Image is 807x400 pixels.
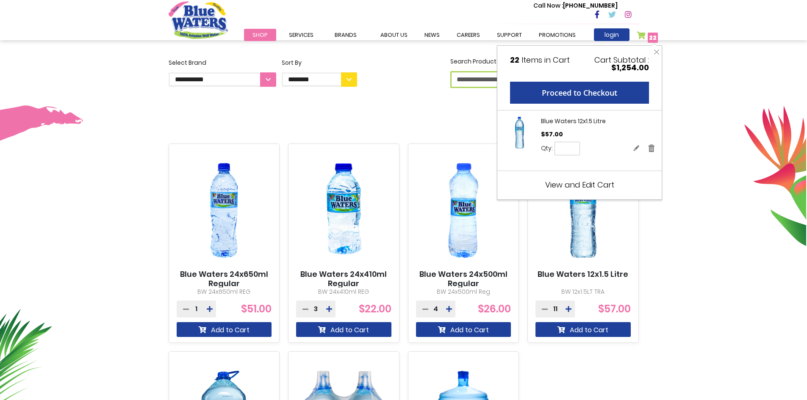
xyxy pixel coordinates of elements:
[169,58,276,87] label: Select Brand
[296,322,391,337] button: Add to Cart
[296,270,391,288] a: Blue Waters 24x410ml Regular
[535,287,631,296] p: BW 12x1.5LT TRA
[649,33,657,42] span: 22
[541,144,553,153] label: Qty
[594,28,630,41] a: login
[169,1,228,39] a: store logo
[488,29,530,41] a: support
[637,31,658,44] a: 22
[241,302,272,316] span: $51.00
[450,57,639,88] label: Search Product
[541,117,606,125] a: Blue Waters 12x1.5 Litre
[416,322,511,337] button: Add to Cart
[510,82,649,104] button: Proceed to Checkout
[533,1,563,10] span: Call Now :
[252,31,268,39] span: Shop
[504,117,535,151] a: Blue Waters 12x1.5 Litre
[530,29,584,41] a: Promotions
[282,58,357,67] div: Sort By
[510,55,519,65] span: 22
[598,302,631,316] span: $57.00
[359,302,391,316] span: $22.00
[416,29,448,41] a: News
[545,179,614,190] a: View and Edit Cart
[533,1,618,10] p: [PHONE_NUMBER]
[177,151,272,270] img: Blue Waters 24x650ml Regular
[450,71,639,88] input: Search Product
[282,72,357,87] select: Sort By
[416,270,511,288] a: Blue Waters 24x500ml Regular
[416,151,511,270] img: Blue Waters 24x500ml Regular
[169,72,276,87] select: Select Brand
[541,130,563,138] span: $57.00
[521,55,570,65] span: Items in Cart
[177,287,272,296] p: BW 24x650ml REG
[538,270,628,279] a: Blue Waters 12x1.5 Litre
[416,287,511,296] p: BW 24x500ml Reg
[535,322,631,337] button: Add to Cart
[296,151,391,270] img: Blue Waters 24x410ml Regular
[478,302,511,316] span: $26.00
[594,55,646,65] span: Cart Subtotal
[504,117,535,149] img: Blue Waters 12x1.5 Litre
[335,31,357,39] span: Brands
[448,29,488,41] a: careers
[177,322,272,337] button: Add to Cart
[289,31,313,39] span: Services
[177,270,272,288] a: Blue Waters 24x650ml Regular
[535,151,631,270] img: Blue Waters 12x1.5 Litre
[296,287,391,296] p: BW 24x410ml REG
[372,29,416,41] a: about us
[611,62,649,73] span: $1,254.00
